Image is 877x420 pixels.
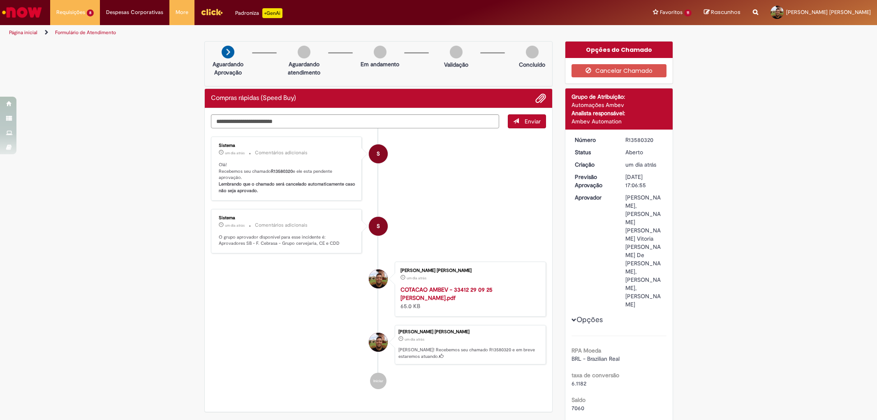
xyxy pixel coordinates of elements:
[211,114,500,128] textarea: Digite sua mensagem aqui...
[106,8,163,16] span: Despesas Corporativas
[625,160,664,169] div: 30/09/2025 10:06:55
[407,276,426,281] span: um dia atrás
[361,60,399,68] p: Em andamento
[369,333,388,352] div: Raphael Neiva De Sousa
[377,216,380,236] span: S
[444,60,468,69] p: Validação
[56,8,85,16] span: Requisições
[625,173,664,189] div: [DATE] 17:06:55
[211,325,546,364] li: Raphael Neiva De Sousa
[225,223,245,228] time: 30/09/2025 10:07:04
[225,151,245,155] time: 30/09/2025 10:07:07
[400,268,537,273] div: [PERSON_NAME] [PERSON_NAME]
[400,285,537,310] div: 65.0 KB
[235,8,282,18] div: Padroniza
[398,330,541,334] div: [PERSON_NAME] [PERSON_NAME]
[569,160,619,169] dt: Criação
[211,128,546,397] ul: Histórico de tíquete
[572,355,620,362] span: BRL - Brazilian Real
[271,168,293,174] b: R13580320
[407,276,426,281] time: 30/09/2025 10:06:50
[225,151,245,155] span: um dia atrás
[572,117,666,125] div: Ambev Automation
[219,181,356,194] b: Lembrando que o chamado será cancelado automaticamente caso não seja aprovado.
[201,6,223,18] img: click_logo_yellow_360x200.png
[262,8,282,18] p: +GenAi
[450,46,463,58] img: img-circle-grey.png
[284,60,324,77] p: Aguardando atendimento
[176,8,188,16] span: More
[572,101,666,109] div: Automações Ambev
[369,144,388,163] div: System
[711,8,740,16] span: Rascunhos
[786,9,871,16] span: [PERSON_NAME] [PERSON_NAME]
[208,60,248,77] p: Aguardando Aprovação
[572,380,586,387] span: 6.1182
[684,9,692,16] span: 11
[535,93,546,104] button: Adicionar anexos
[55,29,116,36] a: Formulário de Atendimento
[219,143,356,148] div: Sistema
[211,95,296,102] h2: Compras rápidas (Speed Buy) Histórico de tíquete
[625,193,664,309] div: [PERSON_NAME], [PERSON_NAME] [PERSON_NAME] Vitoria [PERSON_NAME] De [PERSON_NAME], [PERSON_NAME],...
[569,193,619,202] dt: Aprovador
[704,9,740,16] a: Rascunhos
[572,64,666,77] button: Cancelar Chamado
[526,46,539,58] img: img-circle-grey.png
[565,42,673,58] div: Opções do Chamado
[625,161,656,168] span: um dia atrás
[6,25,578,40] ul: Trilhas de página
[255,149,308,156] small: Comentários adicionais
[572,93,666,101] div: Grupo de Atribuição:
[572,371,619,379] b: taxa de conversão
[9,29,37,36] a: Página inicial
[508,114,546,128] button: Enviar
[572,396,585,404] b: Saldo
[525,118,541,125] span: Enviar
[87,9,94,16] span: 8
[572,404,584,412] span: 7060
[569,136,619,144] dt: Número
[519,60,545,69] p: Concluído
[660,8,683,16] span: Favoritos
[222,46,234,58] img: arrow-next.png
[219,162,356,194] p: Olá! Recebemos seu chamado e ele esta pendente aprovação.
[219,234,356,247] p: O grupo aprovador disponível para esse incidente é: Aprovadores SB - F. Cebrasa - Grupo cervejari...
[298,46,310,58] img: img-circle-grey.png
[572,347,601,354] b: RPA Moeda
[377,144,380,164] span: S
[625,148,664,156] div: Aberto
[400,286,493,302] a: COTACAO AMBEV - 33412 29 09 25 [PERSON_NAME].pdf
[569,148,619,156] dt: Status
[369,217,388,236] div: System
[255,222,308,229] small: Comentários adicionais
[572,109,666,117] div: Analista responsável:
[398,347,541,360] p: [PERSON_NAME]! Recebemos seu chamado R13580320 e em breve estaremos atuando.
[405,337,424,342] span: um dia atrás
[625,136,664,144] div: R13580320
[569,173,619,189] dt: Previsão Aprovação
[1,4,43,21] img: ServiceNow
[405,337,424,342] time: 30/09/2025 10:06:55
[219,216,356,220] div: Sistema
[369,269,388,288] div: Raphael Neiva De Sousa
[625,161,656,168] time: 30/09/2025 10:06:55
[374,46,386,58] img: img-circle-grey.png
[225,223,245,228] span: um dia atrás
